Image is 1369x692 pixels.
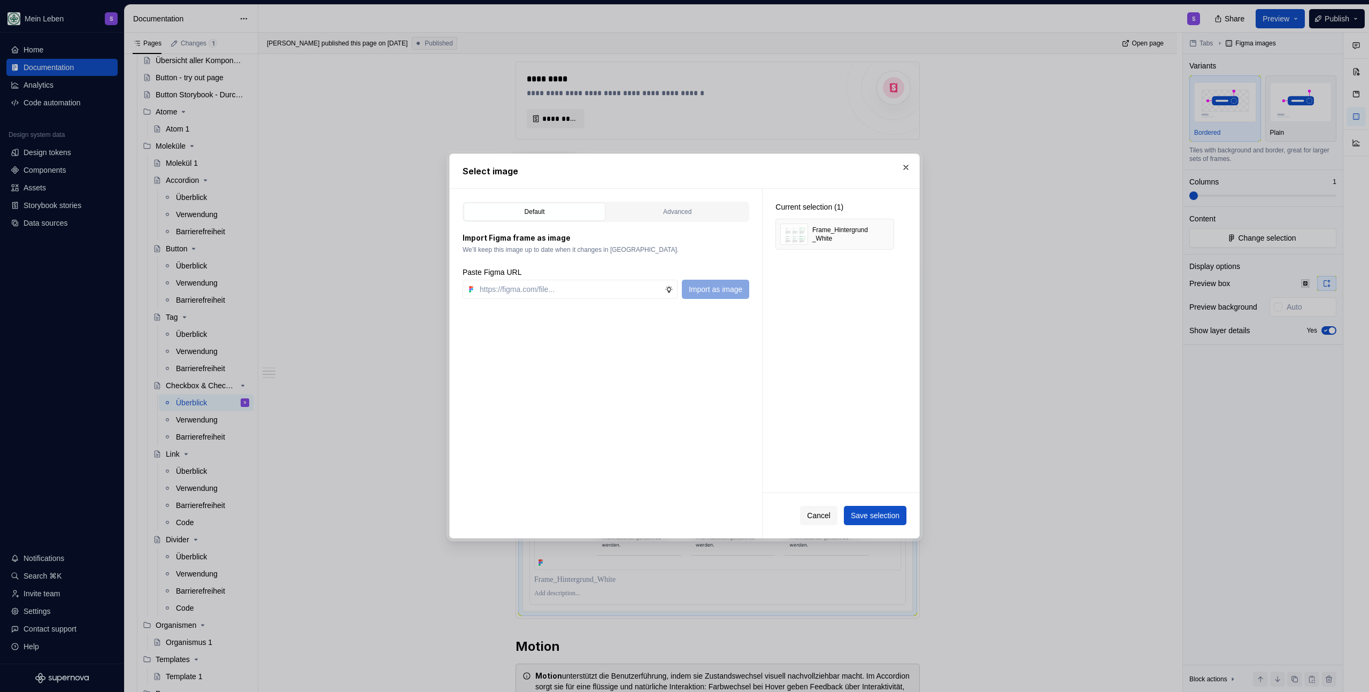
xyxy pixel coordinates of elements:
[610,206,744,217] div: Advanced
[463,245,749,254] p: We’ll keep this image up to date when it changes in [GEOGRAPHIC_DATA].
[775,202,894,212] div: Current selection (1)
[475,280,665,299] input: https://figma.com/file...
[844,506,906,525] button: Save selection
[807,510,830,521] span: Cancel
[463,267,521,278] label: Paste Figma URL
[800,506,837,525] button: Cancel
[463,233,749,243] p: Import Figma frame as image
[851,510,899,521] span: Save selection
[463,165,906,178] h2: Select image
[467,206,602,217] div: Default
[812,226,870,243] div: Frame_Hintergrund_White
